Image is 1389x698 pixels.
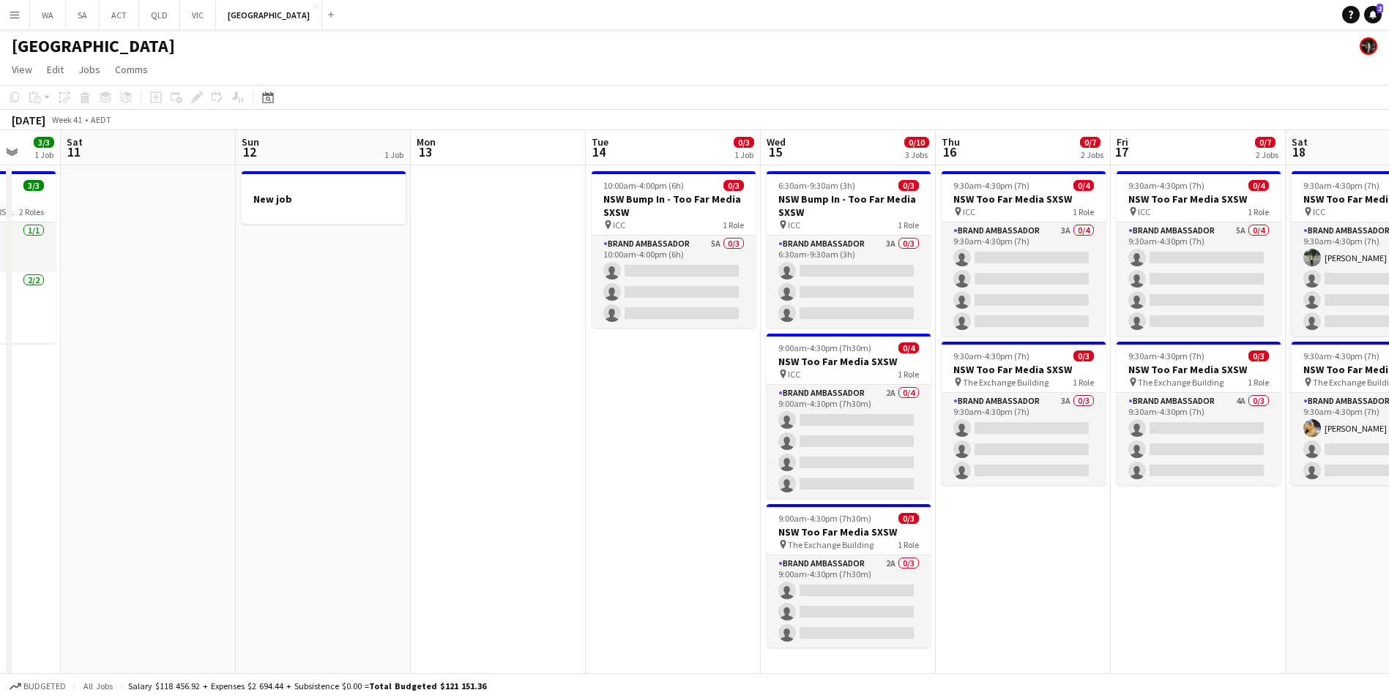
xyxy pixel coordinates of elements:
h1: [GEOGRAPHIC_DATA] [12,35,175,57]
span: View [12,63,32,76]
span: Comms [115,63,148,76]
span: Week 41 [48,114,85,125]
button: Budgeted [7,678,68,694]
a: Jobs [72,60,106,79]
span: Edit [47,63,64,76]
a: 2 [1364,6,1382,23]
span: Jobs [78,63,100,76]
a: View [6,60,38,79]
button: VIC [180,1,216,29]
span: All jobs [81,680,116,691]
div: [DATE] [12,113,45,127]
div: AEDT [91,114,111,125]
a: Edit [41,60,70,79]
button: QLD [139,1,180,29]
app-user-avatar: Mauricio Torres Barquet [1360,37,1377,55]
span: Total Budgeted $121 151.36 [369,680,486,691]
button: SA [66,1,100,29]
a: Comms [109,60,154,79]
span: 2 [1377,4,1383,13]
div: Salary $118 456.92 + Expenses $2 694.44 + Subsistence $0.00 = [128,680,486,691]
button: ACT [100,1,139,29]
button: [GEOGRAPHIC_DATA] [216,1,322,29]
span: Budgeted [23,681,66,691]
button: WA [30,1,66,29]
